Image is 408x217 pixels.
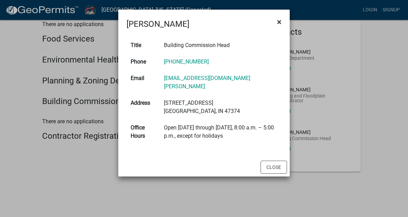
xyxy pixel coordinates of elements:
a: [PHONE_NUMBER] [164,58,209,65]
th: Title [127,37,160,54]
span: × [277,17,281,27]
a: [EMAIL_ADDRESS][DOMAIN_NAME][PERSON_NAME] [164,75,250,90]
th: Email [127,70,160,95]
div: Open [DATE] through [DATE], 8:00 a.m. – 5:00 p.m., except for holidays [164,124,277,140]
button: Close [261,161,287,174]
th: Office Hours [127,119,160,144]
td: Building Commission Head [160,37,281,54]
button: Close [272,12,287,32]
h4: [PERSON_NAME] [127,18,189,30]
th: Address [127,95,160,119]
td: [STREET_ADDRESS] [GEOGRAPHIC_DATA], IN 47374 [160,95,281,119]
th: Phone [127,54,160,70]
